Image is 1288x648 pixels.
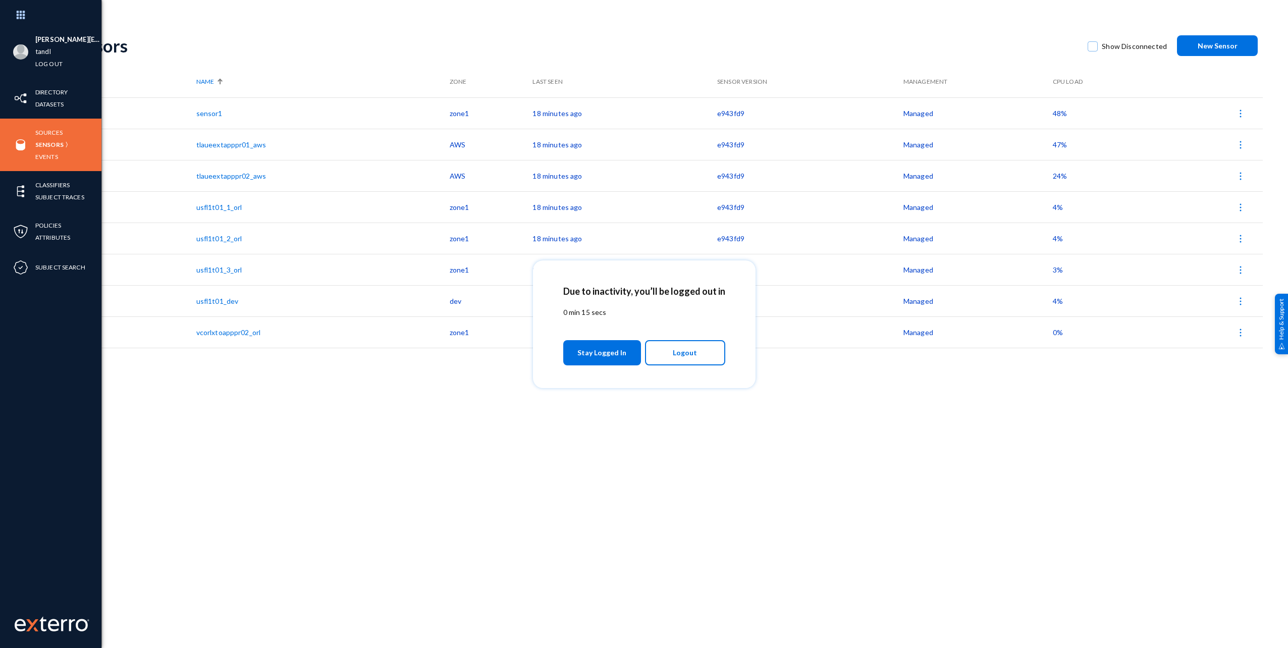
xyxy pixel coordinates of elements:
[563,340,641,365] button: Stay Logged In
[577,344,626,362] span: Stay Logged In
[563,307,725,317] p: 0 min 15 secs
[563,286,725,297] h2: Due to inactivity, you’ll be logged out in
[673,344,697,361] span: Logout
[645,340,725,365] button: Logout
